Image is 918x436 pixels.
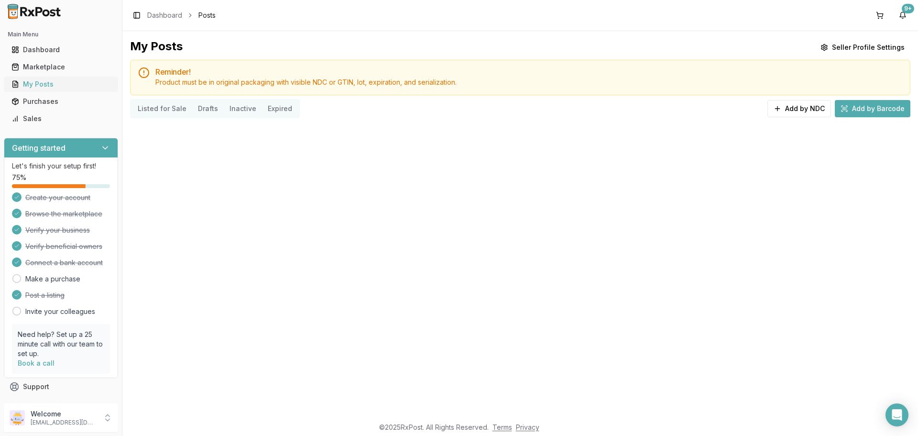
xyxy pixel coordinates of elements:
nav: breadcrumb [147,11,216,20]
p: Need help? Set up a 25 minute call with our team to set up. [18,330,104,358]
a: Sales [8,110,114,127]
h3: Getting started [12,142,66,154]
span: Verify your business [25,225,90,235]
button: Dashboard [4,42,118,57]
h5: Reminder! [155,68,902,76]
span: Posts [198,11,216,20]
div: Purchases [11,97,110,106]
button: Add by Barcode [835,100,910,117]
div: Dashboard [11,45,110,55]
div: Sales [11,114,110,123]
button: Marketplace [4,59,118,75]
p: [EMAIL_ADDRESS][DOMAIN_NAME] [31,419,97,426]
div: Open Intercom Messenger [885,403,908,426]
span: Create your account [25,193,90,202]
div: 9+ [902,4,914,13]
h2: Main Menu [8,31,114,38]
a: Dashboard [8,41,114,58]
span: Browse the marketplace [25,209,102,219]
button: Sales [4,111,118,126]
span: Connect a bank account [25,258,103,268]
span: Feedback [23,399,55,409]
a: Dashboard [147,11,182,20]
button: Expired [262,101,298,116]
div: My Posts [11,79,110,89]
a: Make a purchase [25,274,80,284]
div: My Posts [130,39,183,56]
img: RxPost Logo [4,4,65,19]
button: Drafts [192,101,224,116]
p: Let's finish your setup first! [12,161,110,171]
button: Feedback [4,395,118,413]
button: Purchases [4,94,118,109]
button: Add by NDC [767,100,831,117]
a: Book a call [18,359,55,367]
a: Marketplace [8,58,114,76]
a: Terms [492,423,512,431]
span: 75 % [12,173,26,182]
a: Invite your colleagues [25,307,95,316]
button: Inactive [224,101,262,116]
button: Listed for Sale [132,101,192,116]
a: Purchases [8,93,114,110]
button: 9+ [895,8,910,23]
button: Support [4,378,118,395]
a: My Posts [8,76,114,93]
a: Privacy [516,423,539,431]
div: Product must be in original packaging with visible NDC or GTIN, lot, expiration, and serialization. [155,78,902,87]
span: Post a listing [25,291,65,300]
p: Welcome [31,409,97,419]
span: Verify beneficial owners [25,242,102,251]
div: Marketplace [11,62,110,72]
img: User avatar [10,410,25,425]
button: Seller Profile Settings [815,39,910,56]
button: My Posts [4,77,118,92]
